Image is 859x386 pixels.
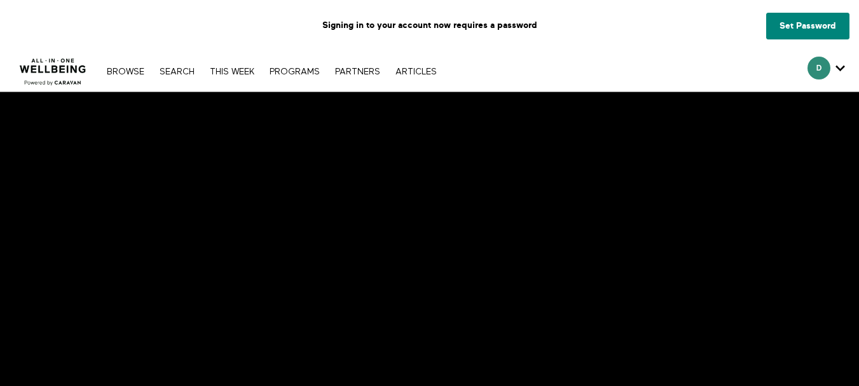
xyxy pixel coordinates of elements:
a: THIS WEEK [203,67,261,76]
nav: Primary [100,65,443,78]
a: Set Password [766,13,849,39]
img: CARAVAN [15,49,92,87]
a: PROGRAMS [263,67,326,76]
a: PARTNERS [329,67,387,76]
div: Secondary [798,51,855,92]
a: Browse [100,67,151,76]
a: Search [153,67,201,76]
p: Signing in to your account now requires a password [10,10,849,41]
a: ARTICLES [389,67,443,76]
